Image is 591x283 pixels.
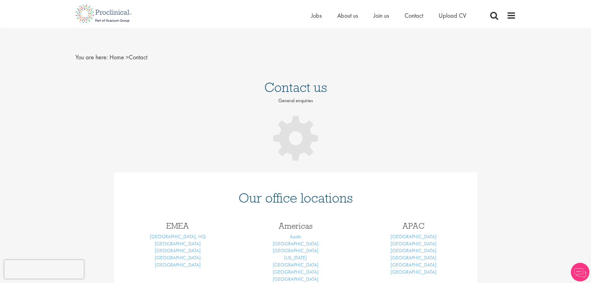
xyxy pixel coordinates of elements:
a: Join us [374,11,389,20]
a: [GEOGRAPHIC_DATA] [273,240,319,247]
h1: Our office locations [123,191,468,205]
a: Upload CV [439,11,466,20]
a: [GEOGRAPHIC_DATA] [273,276,319,282]
img: Chatbot [571,263,589,281]
iframe: reCAPTCHA [4,260,84,279]
a: Contact [405,11,423,20]
a: [GEOGRAPHIC_DATA] [155,254,201,261]
h3: EMEA [123,222,232,230]
a: [GEOGRAPHIC_DATA] [273,262,319,268]
a: [GEOGRAPHIC_DATA] [155,247,201,254]
a: [GEOGRAPHIC_DATA] [391,262,437,268]
span: > [126,53,129,61]
a: Austin [290,233,301,240]
a: breadcrumb link to Home [110,53,124,61]
a: [US_STATE] [284,254,307,261]
span: Contact [110,53,147,61]
a: About us [337,11,358,20]
a: [GEOGRAPHIC_DATA] [155,240,201,247]
a: [GEOGRAPHIC_DATA] [391,254,437,261]
a: [GEOGRAPHIC_DATA] [391,240,437,247]
a: [GEOGRAPHIC_DATA] [155,262,201,268]
h3: Americas [241,222,350,230]
a: [GEOGRAPHIC_DATA] [391,247,437,254]
a: Jobs [311,11,322,20]
span: You are here: [75,53,108,61]
a: [GEOGRAPHIC_DATA] [273,247,319,254]
a: [GEOGRAPHIC_DATA] [391,269,437,275]
a: [GEOGRAPHIC_DATA] [391,233,437,240]
h3: APAC [359,222,468,230]
a: [GEOGRAPHIC_DATA] [273,269,319,275]
a: [GEOGRAPHIC_DATA], HQ [150,233,206,240]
